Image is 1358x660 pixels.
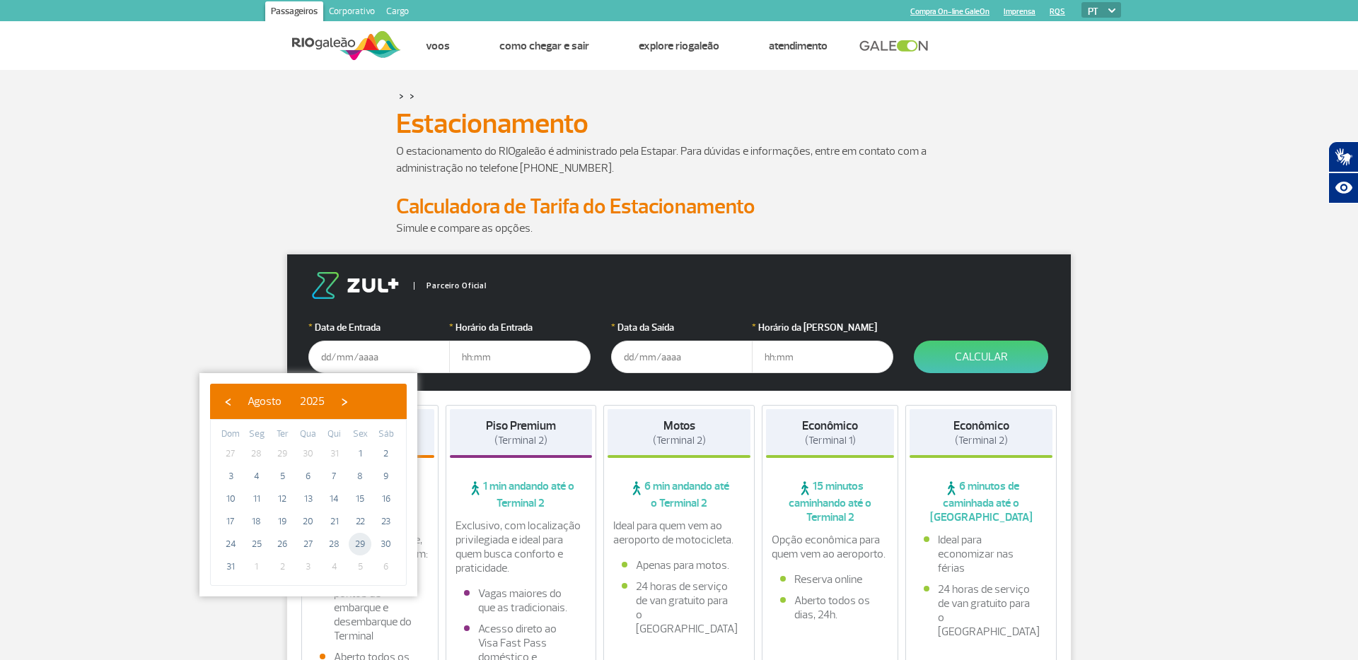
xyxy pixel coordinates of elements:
[494,434,547,447] span: (Terminal 2)
[349,533,371,555] span: 29
[271,510,294,533] span: 19
[217,392,355,406] bs-datepicker-navigation-view: ​ ​ ​
[323,488,346,510] span: 14
[613,519,745,547] p: Ideal para quem vem ao aeroporto de motocicleta.
[914,341,1048,373] button: Calcular
[218,427,244,442] th: weekday
[766,479,895,524] span: 15 minutos caminhando até o Terminal 2
[269,427,296,442] th: weekday
[450,479,593,510] span: 1 min andando até o Terminal 2
[399,88,404,104] a: >
[396,112,962,136] h1: Estacionamento
[245,488,268,510] span: 11
[321,427,347,442] th: weekday
[910,479,1052,524] span: 6 minutos de caminhada até o [GEOGRAPHIC_DATA]
[396,194,962,220] h2: Calculadora de Tarifa do Estacionamento
[611,320,753,335] label: Data da Saída
[375,533,397,555] span: 30
[1004,7,1035,16] a: Imprensa
[802,418,858,433] strong: Econômico
[271,465,294,488] span: 5
[924,582,1038,639] li: 24 horas de serviço de van gratuito para o [GEOGRAPHIC_DATA]
[910,7,990,16] a: Compra On-line GaleOn
[245,465,268,488] span: 4
[320,572,420,643] li: Fácil acesso aos pontos de embarque e desembarque do Terminal
[449,320,591,335] label: Horário da Entrada
[323,1,381,24] a: Corporativo
[349,555,371,578] span: 5
[375,465,397,488] span: 9
[805,434,856,447] span: (Terminal 1)
[271,555,294,578] span: 2
[449,341,591,373] input: hh:mm
[653,434,706,447] span: (Terminal 2)
[414,282,487,290] span: Parceiro Oficial
[373,427,399,442] th: weekday
[780,572,881,587] li: Reserva online
[271,442,294,465] span: 29
[219,442,242,465] span: 27
[300,394,325,408] span: 2025
[219,510,242,533] span: 17
[1328,172,1358,204] button: Abrir recursos assistivos.
[349,442,371,465] span: 1
[622,558,736,572] li: Apenas para motos.
[323,533,346,555] span: 28
[323,442,346,465] span: 31
[464,587,579,615] li: Vagas maiores do que as tradicionais.
[955,434,1008,447] span: (Terminal 2)
[219,555,242,578] span: 31
[238,391,291,412] button: Agosto
[410,88,414,104] a: >
[1050,7,1065,16] a: RQS
[199,373,417,596] bs-datepicker-container: calendar
[296,427,322,442] th: weekday
[349,465,371,488] span: 8
[375,442,397,465] span: 2
[924,533,1038,575] li: Ideal para economizar nas férias
[780,594,881,622] li: Aberto todos os dias, 24h.
[396,143,962,177] p: O estacionamento do RIOgaleão é administrado pela Estapar. Para dúvidas e informações, entre em c...
[1328,141,1358,172] button: Abrir tradutor de língua de sinais.
[752,320,893,335] label: Horário da [PERSON_NAME]
[219,465,242,488] span: 3
[291,391,334,412] button: 2025
[769,39,828,53] a: Atendimento
[953,418,1009,433] strong: Econômico
[297,465,320,488] span: 6
[265,1,323,24] a: Passageiros
[271,533,294,555] span: 26
[1328,141,1358,204] div: Plugin de acessibilidade da Hand Talk.
[245,442,268,465] span: 28
[308,272,402,299] img: logo-zul.png
[455,519,587,575] p: Exclusivo, com localização privilegiada e ideal para quem busca conforto e praticidade.
[334,391,355,412] button: ›
[396,220,962,237] p: Simule e compare as opções.
[349,510,371,533] span: 22
[608,479,750,510] span: 6 min andando até o Terminal 2
[217,391,238,412] button: ‹
[245,533,268,555] span: 25
[323,510,346,533] span: 21
[381,1,414,24] a: Cargo
[639,39,719,53] a: Explore RIOgaleão
[297,533,320,555] span: 27
[375,510,397,533] span: 23
[308,341,450,373] input: dd/mm/aaaa
[323,555,346,578] span: 4
[499,39,589,53] a: Como chegar e sair
[347,427,373,442] th: weekday
[219,533,242,555] span: 24
[245,555,268,578] span: 1
[663,418,695,433] strong: Motos
[297,555,320,578] span: 3
[375,555,397,578] span: 6
[752,341,893,373] input: hh:mm
[323,465,346,488] span: 7
[772,533,889,561] p: Opção econômica para quem vem ao aeroporto.
[219,488,242,510] span: 10
[375,488,397,510] span: 16
[486,418,556,433] strong: Piso Premium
